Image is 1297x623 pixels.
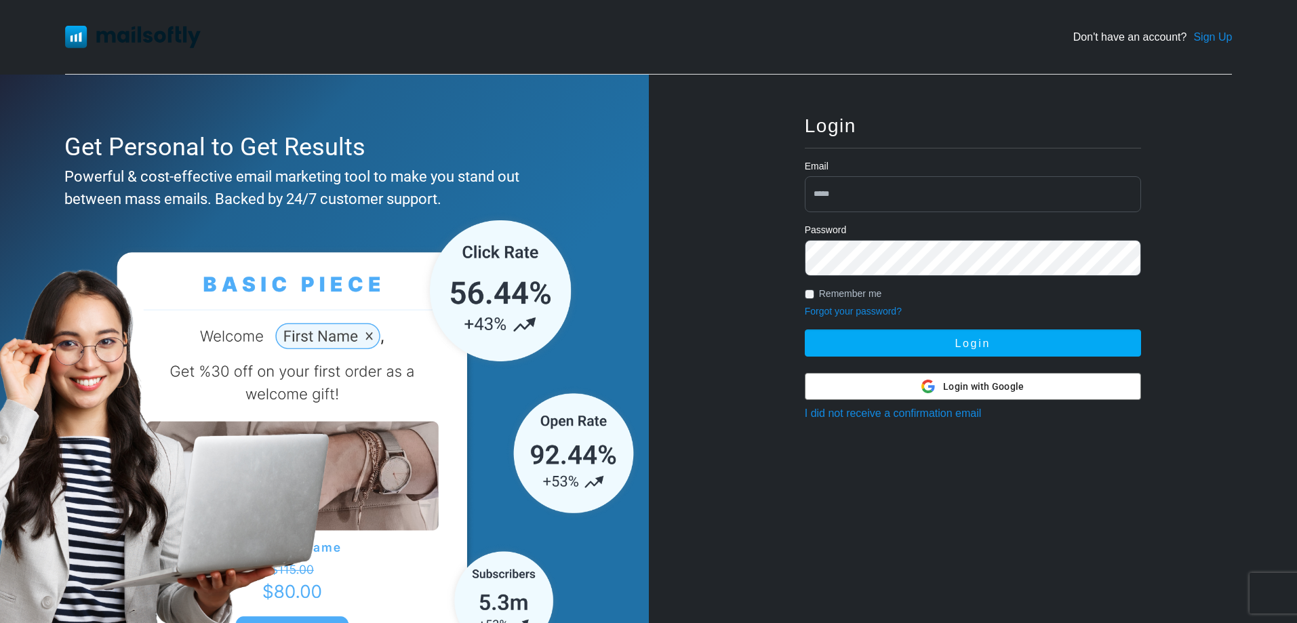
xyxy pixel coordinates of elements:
div: Don't have an account? [1073,29,1233,45]
a: Sign Up [1193,29,1232,45]
button: Login with Google [805,373,1141,400]
div: Powerful & cost-effective email marketing tool to make you stand out between mass emails. Backed ... [64,165,578,210]
label: Password [805,223,846,237]
span: Login [805,115,856,136]
label: Remember me [819,287,882,301]
a: I did not receive a confirmation email [805,407,982,419]
span: Login with Google [943,380,1024,394]
a: Forgot your password? [805,306,902,317]
img: Mailsoftly [65,26,201,47]
button: Login [805,329,1141,357]
label: Email [805,159,829,174]
div: Get Personal to Get Results [64,129,578,165]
